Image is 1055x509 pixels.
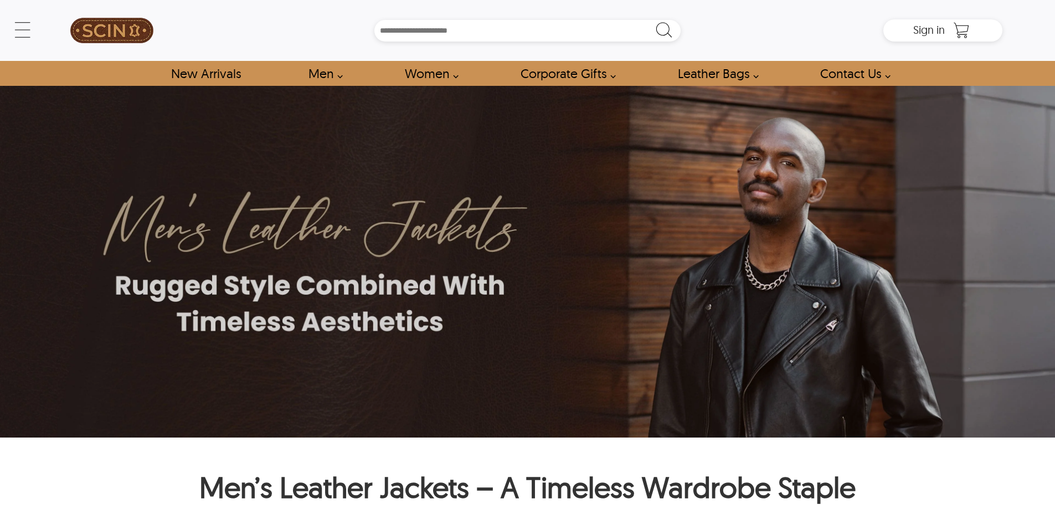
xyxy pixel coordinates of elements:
a: SCIN [53,6,171,55]
a: shop men's leather jackets [296,61,349,86]
a: Shop Leather Corporate Gifts [508,61,622,86]
a: Shop Leather Bags [665,61,765,86]
a: Sign in [913,27,945,35]
img: SCIN [70,6,153,55]
a: Shopping Cart [950,22,972,39]
a: contact-us [807,61,897,86]
span: Sign in [913,23,945,37]
a: Shop New Arrivals [158,61,253,86]
a: Shop Women Leather Jackets [392,61,465,86]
